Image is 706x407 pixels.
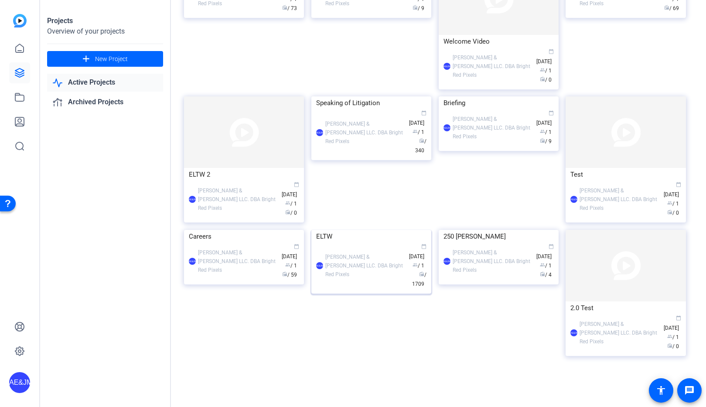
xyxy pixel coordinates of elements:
[316,230,426,243] div: ELTW
[189,230,299,243] div: Careers
[536,244,554,260] span: [DATE]
[540,77,552,83] span: / 0
[540,129,552,135] span: / 1
[580,186,659,212] div: [PERSON_NAME] & [PERSON_NAME] LLC. DBA Bright Red Pixels
[540,138,545,143] span: radio
[443,35,554,48] div: Welcome Video
[570,329,577,336] div: AE&JMLDBRP
[570,301,681,315] div: 2.0 Test
[421,110,426,116] span: calendar_today
[549,110,554,116] span: calendar_today
[95,55,128,64] span: New Project
[325,120,405,146] div: [PERSON_NAME] & [PERSON_NAME] LLC. DBA Bright Red Pixels
[684,385,695,396] mat-icon: message
[667,343,672,348] span: radio
[409,244,426,260] span: [DATE]
[325,253,405,279] div: [PERSON_NAME] & [PERSON_NAME] LLC. DBA Bright Red Pixels
[580,320,659,346] div: [PERSON_NAME] & [PERSON_NAME] LLC. DBA Bright Red Pixels
[282,5,297,11] span: / 73
[316,129,323,136] div: AE&JMLDBRP
[667,209,672,215] span: radio
[189,168,299,181] div: ELTW 2
[316,262,323,269] div: AE&JMLDBRP
[412,272,426,287] span: / 1709
[540,263,552,269] span: / 1
[198,186,277,212] div: [PERSON_NAME] & [PERSON_NAME] LLC. DBA Bright Red Pixels
[189,196,196,203] div: AE&JMLDBRP
[540,138,552,144] span: / 9
[549,49,554,54] span: calendar_today
[282,5,287,10] span: radio
[198,248,277,274] div: [PERSON_NAME] & [PERSON_NAME] LLC. DBA Bright Red Pixels
[664,5,669,10] span: radio
[453,115,532,141] div: [PERSON_NAME] & [PERSON_NAME] LLC. DBA Bright Red Pixels
[47,93,163,111] a: Archived Projects
[421,244,426,249] span: calendar_today
[453,53,532,79] div: [PERSON_NAME] & [PERSON_NAME] LLC. DBA Bright Red Pixels
[656,385,666,396] mat-icon: accessibility
[285,201,297,207] span: / 1
[540,76,545,82] span: radio
[9,372,30,393] div: AE&JMLDBRP
[540,67,545,72] span: group
[536,49,554,65] span: [DATE]
[540,68,552,74] span: / 1
[47,16,163,26] div: Projects
[540,271,545,277] span: radio
[47,74,163,92] a: Active Projects
[667,201,679,207] span: / 1
[667,200,672,205] span: group
[413,129,424,135] span: / 1
[570,168,681,181] div: Test
[540,262,545,267] span: group
[13,14,27,27] img: blue-gradient.svg
[413,5,418,10] span: radio
[540,272,552,278] span: / 4
[540,129,545,134] span: group
[443,63,450,70] div: AE&JMLDBRP
[294,244,299,249] span: calendar_today
[667,210,679,216] span: / 0
[549,244,554,249] span: calendar_today
[664,5,679,11] span: / 69
[282,244,299,260] span: [DATE]
[294,182,299,187] span: calendar_today
[413,129,418,134] span: group
[316,96,426,109] div: Speaking of Litigation
[676,315,681,321] span: calendar_today
[47,51,163,67] button: New Project
[676,182,681,187] span: calendar_today
[285,262,290,267] span: group
[285,263,297,269] span: / 1
[413,262,418,267] span: group
[443,230,554,243] div: 250 [PERSON_NAME]
[413,263,424,269] span: / 1
[285,209,290,215] span: radio
[47,26,163,37] div: Overview of your projects
[282,271,287,277] span: radio
[282,272,297,278] span: / 59
[413,5,424,11] span: / 9
[570,196,577,203] div: AE&JMLDBRP
[415,138,426,154] span: / 340
[667,343,679,349] span: / 0
[664,316,681,331] span: [DATE]
[285,210,297,216] span: / 0
[453,248,532,274] div: [PERSON_NAME] & [PERSON_NAME] LLC. DBA Bright Red Pixels
[285,200,290,205] span: group
[419,271,424,277] span: radio
[667,334,679,340] span: / 1
[189,258,196,265] div: AE&JMLDBRP
[81,54,92,65] mat-icon: add
[443,258,450,265] div: AE&JMLDBRP
[667,334,672,339] span: group
[443,96,554,109] div: Briefing
[419,138,424,143] span: radio
[443,124,450,131] div: AE&JMLDBRP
